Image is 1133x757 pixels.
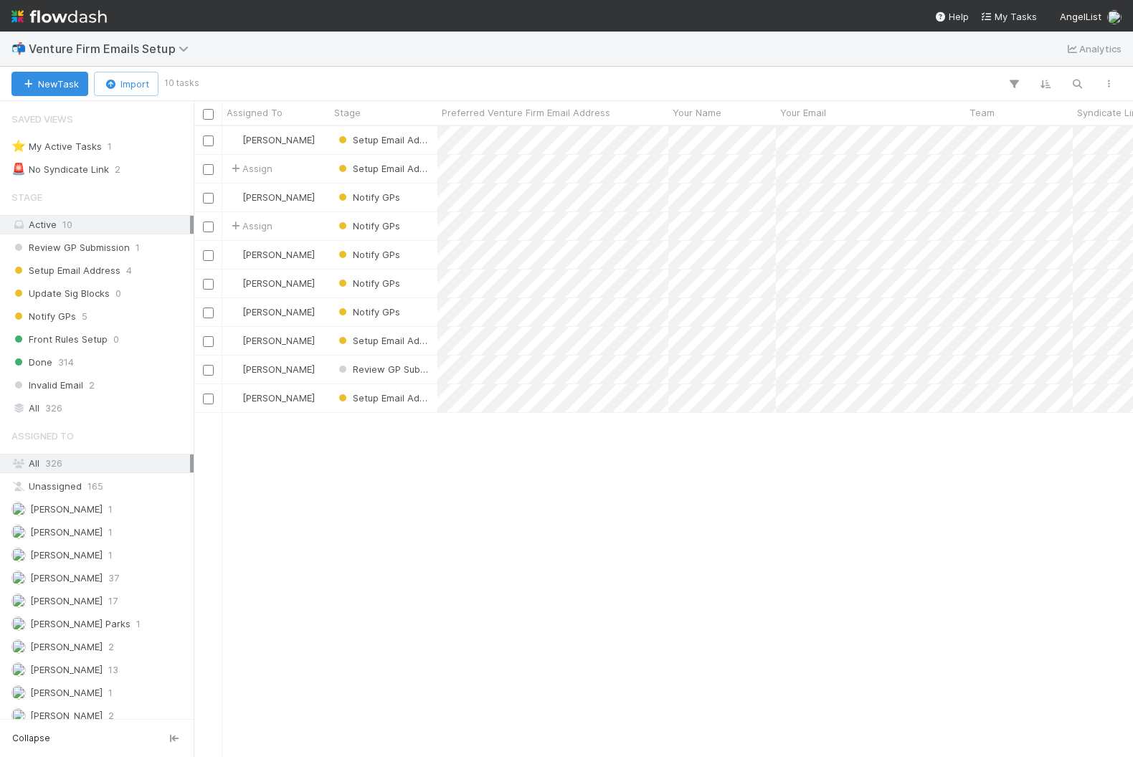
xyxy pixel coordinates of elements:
[108,500,113,518] span: 1
[11,138,102,156] div: My Active Tasks
[203,164,214,175] input: Toggle Row Selected
[11,639,26,654] img: avatar_c597f508-4d28-4c7c-92e0-bd2d0d338f8e.png
[136,239,140,257] span: 1
[11,183,42,211] span: Stage
[11,330,108,348] span: Front Rules Setup
[336,134,445,146] span: Setup Email Address
[11,571,26,585] img: avatar_6cb813a7-f212-4ca3-9382-463c76e0b247.png
[108,138,112,156] span: 1
[229,249,240,260] img: avatar_462714f4-64db-4129-b9df-50d7d164b9fc.png
[11,685,26,700] img: avatar_f32b584b-9fa7-42e4-bca2-ac5b6bf32423.png
[11,239,130,257] span: Review GP Submission
[980,11,1037,22] span: My Tasks
[228,333,315,348] div: [PERSON_NAME]
[11,140,26,152] span: ⭐
[934,9,969,24] div: Help
[11,285,110,303] span: Update Sig Blocks
[228,219,272,233] div: Assign
[336,362,430,376] div: Review GP Submission
[87,477,103,495] span: 165
[228,391,315,405] div: [PERSON_NAME]
[242,277,315,289] span: [PERSON_NAME]
[11,105,73,133] span: Saved Views
[673,105,721,120] span: Your Name
[30,526,103,538] span: [PERSON_NAME]
[228,161,272,176] span: Assign
[11,163,26,175] span: 🚨
[30,549,103,561] span: [PERSON_NAME]
[336,305,400,319] div: Notify GPs
[1060,11,1101,22] span: AngelList
[336,163,445,174] span: Setup Email Address
[108,592,118,610] span: 17
[336,277,400,289] span: Notify GPs
[336,363,454,375] span: Review GP Submission
[1107,10,1122,24] img: avatar_eed832e9-978b-43e4-b51e-96e46fa5184b.png
[336,161,430,176] div: Setup Email Address
[336,191,400,203] span: Notify GPs
[229,363,240,375] img: avatar_e764f80f-affb-48ed-b536-deace7b998a7.png
[11,216,190,234] div: Active
[780,105,826,120] span: Your Email
[203,336,214,347] input: Toggle Row Selected
[164,77,199,90] small: 10 tasks
[29,42,196,56] span: Venture Firm Emails Setup
[62,219,72,230] span: 10
[126,262,132,280] span: 4
[108,546,113,564] span: 1
[336,391,430,405] div: Setup Email Address
[203,308,214,318] input: Toggle Row Selected
[203,279,214,290] input: Toggle Row Selected
[108,707,114,725] span: 2
[115,161,120,178] span: 2
[242,335,315,346] span: [PERSON_NAME]
[228,247,315,262] div: [PERSON_NAME]
[336,276,400,290] div: Notify GPs
[1065,40,1122,57] a: Analytics
[229,392,240,404] img: avatar_18c010e4-930e-4480-823a-7726a265e9dd.png
[229,134,240,146] img: avatar_8fe3758e-7d23-4e6b-a9f5-b81892974716.png
[108,569,119,587] span: 37
[30,687,103,698] span: [PERSON_NAME]
[89,376,95,394] span: 2
[242,363,315,375] span: [PERSON_NAME]
[11,708,26,723] img: avatar_784ea27d-2d59-4749-b480-57d513651deb.png
[203,135,214,146] input: Toggle Row Selected
[30,595,103,606] span: [PERSON_NAME]
[11,308,76,325] span: Notify GPs
[30,618,131,629] span: [PERSON_NAME] Parks
[336,333,430,348] div: Setup Email Address
[11,548,26,562] img: avatar_8fe3758e-7d23-4e6b-a9f5-b81892974716.png
[115,285,121,303] span: 0
[229,306,240,318] img: avatar_462714f4-64db-4129-b9df-50d7d164b9fc.png
[82,308,87,325] span: 5
[228,305,315,319] div: [PERSON_NAME]
[113,330,119,348] span: 0
[229,335,240,346] img: avatar_eed832e9-978b-43e4-b51e-96e46fa5184b.png
[11,42,26,54] span: 📬
[229,277,240,289] img: avatar_462714f4-64db-4129-b9df-50d7d164b9fc.png
[980,9,1037,24] a: My Tasks
[229,191,240,203] img: avatar_e764f80f-affb-48ed-b536-deace7b998a7.png
[94,72,158,96] button: Import
[203,250,214,261] input: Toggle Row Selected
[336,220,400,232] span: Notify GPs
[11,594,26,608] img: avatar_4aa8e4fd-f2b7-45ba-a6a5-94a913ad1fe4.png
[11,525,26,539] img: avatar_60e5bba5-e4c9-4ca2-8b5c-d649d5645218.png
[11,616,26,631] img: avatar_5f70d5aa-aee0-4934-b4c6-fe98e66e39e6.png
[11,454,190,472] div: All
[11,376,83,394] span: Invalid Email
[227,105,283,120] span: Assigned To
[11,161,109,178] div: No Syndicate Link
[242,249,315,260] span: [PERSON_NAME]
[203,222,214,232] input: Toggle Row Selected
[11,72,88,96] button: NewTask
[336,249,400,260] span: Notify GPs
[334,105,361,120] span: Stage
[11,4,107,29] img: logo-inverted-e16ddd16eac7371096b0.svg
[45,457,62,469] span: 326
[228,362,315,376] div: [PERSON_NAME]
[58,353,74,371] span: 314
[203,109,214,120] input: Toggle All Rows Selected
[108,661,118,679] span: 13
